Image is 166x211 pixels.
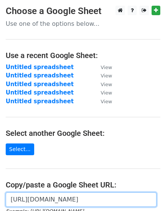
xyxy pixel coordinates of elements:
small: View [101,99,112,104]
a: View [93,72,112,79]
a: Untitled spreadsheet [6,81,74,88]
p: Use one of the options below... [6,20,160,28]
small: View [101,82,112,87]
a: Select... [6,143,34,155]
a: Untitled spreadsheet [6,72,74,79]
a: Untitled spreadsheet [6,89,74,96]
a: View [93,98,112,105]
a: View [93,81,112,88]
a: View [93,89,112,96]
h4: Select another Google Sheet: [6,129,160,138]
a: Untitled spreadsheet [6,64,74,71]
iframe: Chat Widget [128,175,166,211]
h4: Use a recent Google Sheet: [6,51,160,60]
h4: Copy/paste a Google Sheet URL: [6,180,160,189]
small: View [101,65,112,70]
input: Paste your Google Sheet URL here [6,192,157,207]
h3: Choose a Google Sheet [6,6,160,17]
a: View [93,64,112,71]
small: View [101,90,112,96]
small: View [101,73,112,79]
a: Untitled spreadsheet [6,98,74,105]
